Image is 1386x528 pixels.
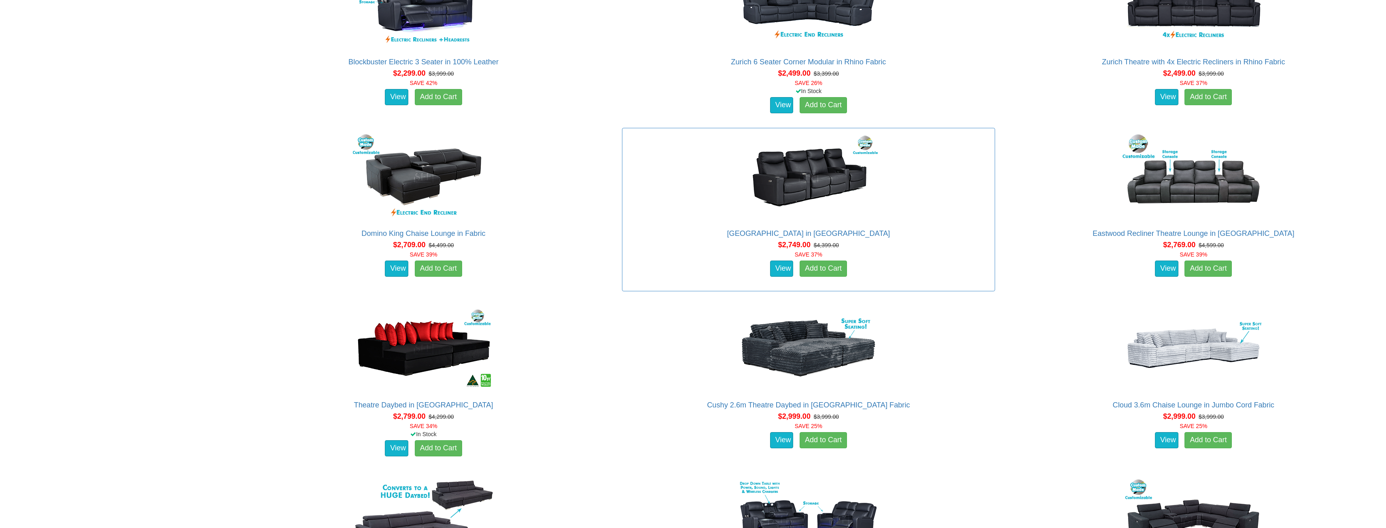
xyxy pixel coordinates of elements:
[795,423,822,429] font: SAVE 25%
[385,261,408,277] a: View
[415,440,462,456] a: Add to Cart
[429,413,454,420] del: $4,299.00
[429,242,454,248] del: $4,499.00
[351,132,497,221] img: Domino King Chaise Lounge in Fabric
[800,97,847,113] a: Add to Cart
[778,69,811,77] span: $2,499.00
[1155,432,1178,448] a: View
[1184,89,1232,105] a: Add to Cart
[1199,70,1224,77] del: $3,999.00
[354,401,493,409] a: Theatre Daybed in [GEOGRAPHIC_DATA]
[385,89,408,105] a: View
[727,229,890,237] a: [GEOGRAPHIC_DATA] in [GEOGRAPHIC_DATA]
[1180,251,1207,258] font: SAVE 39%
[795,251,822,258] font: SAVE 37%
[1163,69,1195,77] span: $2,499.00
[736,132,881,221] img: Bond Theatre Lounge in Fabric
[1199,242,1224,248] del: $4,599.00
[351,304,497,393] img: Theatre Daybed in Fabric
[814,70,839,77] del: $3,399.00
[415,261,462,277] a: Add to Cart
[410,251,437,258] font: SAVE 39%
[415,89,462,105] a: Add to Cart
[814,413,839,420] del: $3,999.00
[620,87,996,95] div: In Stock
[393,241,425,249] span: $2,709.00
[778,412,811,420] span: $2,999.00
[410,423,437,429] font: SAVE 34%
[1155,89,1178,105] a: View
[1180,423,1207,429] font: SAVE 25%
[1093,229,1294,237] a: Eastwood Recliner Theatre Lounge in [GEOGRAPHIC_DATA]
[814,242,839,248] del: $4,399.00
[1180,80,1207,86] font: SAVE 37%
[800,432,847,448] a: Add to Cart
[770,261,794,277] a: View
[1102,58,1285,66] a: Zurich Theatre with 4x Electric Recliners in Rhino Fabric
[361,229,485,237] a: Domino King Chaise Lounge in Fabric
[731,58,886,66] a: Zurich 6 Seater Corner Modular in Rhino Fabric
[393,69,425,77] span: $2,299.00
[1155,261,1178,277] a: View
[1163,412,1195,420] span: $2,999.00
[1184,261,1232,277] a: Add to Cart
[770,432,794,448] a: View
[707,401,910,409] a: Cushy 2.6m Theatre Daybed in [GEOGRAPHIC_DATA] Fabric
[736,304,881,393] img: Cushy 2.6m Theatre Daybed in Jumbo Cord Fabric
[770,97,794,113] a: View
[385,440,408,456] a: View
[410,80,437,86] font: SAVE 42%
[1163,241,1195,249] span: $2,769.00
[1113,401,1274,409] a: Cloud 3.6m Chaise Lounge in Jumbo Cord Fabric
[1121,132,1266,221] img: Eastwood Recliner Theatre Lounge in Fabric
[795,80,822,86] font: SAVE 26%
[393,412,425,420] span: $2,799.00
[1199,413,1224,420] del: $3,999.00
[800,261,847,277] a: Add to Cart
[348,58,499,66] a: Blockbuster Electric 3 Seater in 100% Leather
[1184,432,1232,448] a: Add to Cart
[778,241,811,249] span: $2,749.00
[429,70,454,77] del: $3,999.00
[236,430,611,438] div: In Stock
[1121,304,1266,393] img: Cloud 3.6m Chaise Lounge in Jumbo Cord Fabric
